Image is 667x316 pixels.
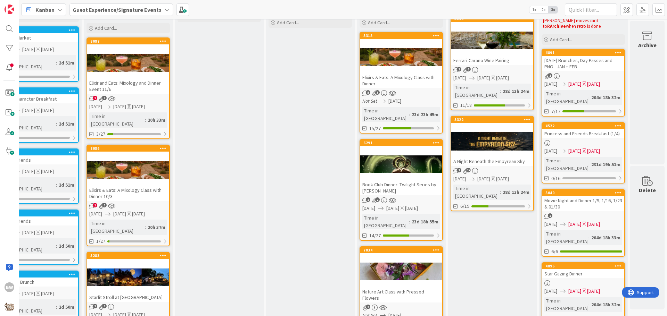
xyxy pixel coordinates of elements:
[360,33,442,88] div: 5315Elixirs & Eats: A Mixology Class with Dinner
[496,175,509,182] div: [DATE]
[87,145,169,201] div: 8086Elixirs & Eats: A Mixology Class with Dinner 10/3
[410,218,440,225] div: 23d 18h 55m
[366,197,370,202] span: 2
[102,203,107,207] span: 2
[363,140,442,145] div: 6291
[568,147,581,155] span: [DATE]
[590,161,622,168] div: 231d 19h 51m
[22,229,35,236] span: [DATE]
[451,117,533,166] div: 5322A Night Beneath the Empyrean Sky
[87,37,170,139] a: 8087Elixir and Eats: Mixology and Dinner Event 11/6[DATE][DATE][DATE]Time in [GEOGRAPHIC_DATA]:20...
[542,123,624,138] div: 4522Princess and Friends Breakfast (1/4)
[360,73,442,88] div: Elixirs & Eats: A Mixology Class with Dinner
[360,32,443,134] a: 5315Elixirs & Eats: A Mixology Class with DinnerNot Set[DATE]Time in [GEOGRAPHIC_DATA]:23d 23h 45...
[145,223,146,231] span: :
[360,139,443,241] a: 6291Book Club Dinner: Twilight Series by [PERSON_NAME][DATE][DATE][DATE]Time in [GEOGRAPHIC_DATA]...
[457,168,461,172] span: 1
[551,175,560,182] span: 0/16
[542,49,625,117] a: 4891[DATE] Brunches, Day Passes and PNO - JAN + FEB[DATE][DATE][DATE]Time in [GEOGRAPHIC_DATA]:20...
[89,220,145,235] div: Time in [GEOGRAPHIC_DATA]
[87,253,169,302] div: 5283Starlit Stroll at [GEOGRAPHIC_DATA]
[57,59,76,67] div: 2d 51m
[588,161,590,168] span: :
[87,145,170,246] a: 8086Elixirs & Eats: A Mixology Class with Dinner 10/3[DATE][DATE][DATE]Time in [GEOGRAPHIC_DATA]:...
[453,74,466,82] span: [DATE]
[22,168,35,175] span: [DATE]
[87,186,169,201] div: Elixirs & Eats: A Mixology Class with Dinner 10/3
[93,96,97,100] span: 1
[542,123,624,129] div: 4522
[73,6,162,13] b: Guest Experience/Signature Events
[566,23,601,29] span: when retro is done
[360,140,442,195] div: 6291Book Club Dinner: Twilight Series by [PERSON_NAME]
[477,175,490,182] span: [DATE]
[453,175,466,182] span: [DATE]
[113,210,126,217] span: [DATE]
[588,234,590,241] span: :
[588,301,590,308] span: :
[93,304,97,308] span: 2
[95,25,117,31] span: Add Card...
[56,181,57,189] span: :
[89,210,102,217] span: [DATE]
[501,87,531,95] div: 28d 13h 24m
[375,90,380,95] span: 3
[132,210,145,217] div: [DATE]
[548,6,558,13] span: 3x
[5,302,14,311] img: avatar
[453,84,500,99] div: Time in [GEOGRAPHIC_DATA]
[388,97,401,105] span: [DATE]
[548,213,552,218] span: 2
[542,122,625,183] a: 4522Princess and Friends Breakfast (1/4)[DATE][DATE][DATE]Time in [GEOGRAPHIC_DATA]:231d 19h 51m0/16
[41,290,54,297] div: [DATE]
[542,190,624,196] div: 5040
[544,157,588,172] div: Time in [GEOGRAPHIC_DATA]
[360,247,442,253] div: 7834
[590,94,622,101] div: 204d 18h 32m
[22,107,35,114] span: [DATE]
[90,39,169,44] div: 8087
[544,221,557,228] span: [DATE]
[368,19,390,26] span: Add Card...
[466,168,471,172] span: 14
[405,205,418,212] div: [DATE]
[386,205,399,212] span: [DATE]
[587,288,600,295] div: [DATE]
[409,111,410,118] span: :
[87,293,169,302] div: Starlit Stroll at [GEOGRAPHIC_DATA]
[542,263,624,269] div: 4896
[113,103,126,110] span: [DATE]
[96,238,105,245] span: 1/27
[568,288,581,295] span: [DATE]
[551,248,558,255] span: 6/6
[544,230,588,245] div: Time in [GEOGRAPHIC_DATA]
[638,41,657,49] div: Archive
[545,264,624,268] div: 4896
[146,223,167,231] div: 20h 37m
[277,19,299,26] span: Add Card...
[360,180,442,195] div: Book Club Dinner: Twilight Series by [PERSON_NAME]
[56,120,57,128] span: :
[500,188,501,196] span: :
[451,56,533,65] div: Ferrari-Carano Wine Pairing
[360,33,442,39] div: 5315
[186,14,208,20] span: Add Card...
[57,303,76,311] div: 2d 50m
[496,74,509,82] div: [DATE]
[93,203,97,207] span: 1
[366,90,370,95] span: 5
[542,263,624,278] div: 4896Star Gazing Dinner
[56,59,57,67] span: :
[590,234,622,241] div: 204d 18h 33m
[132,103,145,110] div: [DATE]
[542,56,624,71] div: [DATE] Brunches, Day Passes and PNO - JAN + FEB
[451,116,534,211] a: 5322A Night Beneath the Empyrean Sky[DATE][DATE][DATE]Time in [GEOGRAPHIC_DATA]:28d 13h 24m6/19
[545,50,624,55] div: 4891
[544,147,557,155] span: [DATE]
[542,129,624,138] div: Princess and Friends Breakfast (1/4)
[89,112,145,128] div: Time in [GEOGRAPHIC_DATA]
[369,125,381,132] span: 15/27
[588,94,590,101] span: :
[453,185,500,200] div: Time in [GEOGRAPHIC_DATA]
[542,189,625,257] a: 5040Movie Night and Dinner 1/9, 1/16, 1/23 & 01/30[DATE][DATE][DATE]Time in [GEOGRAPHIC_DATA]:204...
